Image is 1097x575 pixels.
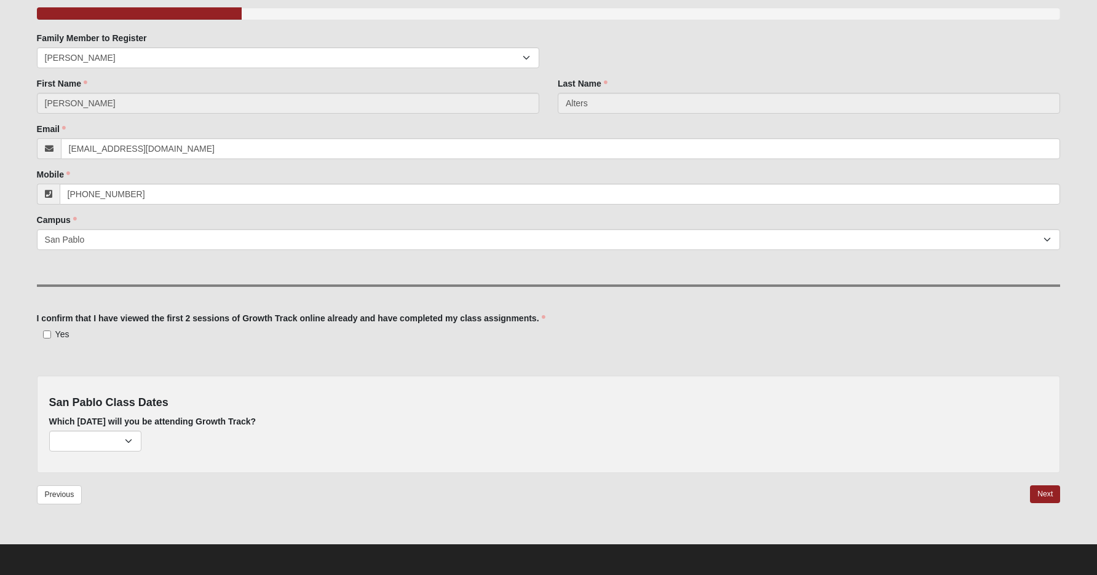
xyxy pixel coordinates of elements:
[55,329,69,339] span: Yes
[37,32,147,44] label: Family Member to Register
[37,485,82,504] a: Previous
[37,312,545,324] label: I confirm that I have viewed the first 2 sessions of Growth Track online already and have complet...
[49,415,256,428] label: Which [DATE] will you be attending Growth Track?
[558,77,608,90] label: Last Name
[37,123,66,135] label: Email
[49,396,1048,410] h4: San Pablo Class Dates
[37,214,77,226] label: Campus
[1030,485,1060,503] a: Next
[37,168,70,181] label: Mobile
[43,331,51,338] input: Yes
[37,77,87,90] label: First Name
